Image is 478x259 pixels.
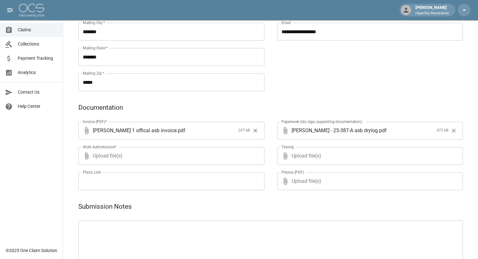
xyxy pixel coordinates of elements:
[83,71,104,76] label: Mailing Zip
[415,11,449,16] p: HyperDry Restoration
[251,126,260,135] button: Clear
[19,4,44,16] img: ocs-logo-white-transparent.png
[83,144,117,150] label: Work Authorization*
[378,127,387,134] span: . pdf
[4,4,16,16] button: open drawer
[93,147,247,165] span: Upload file(s)
[18,103,58,110] span: Help Center
[281,20,291,25] label: Email
[18,41,58,47] span: Collections
[437,127,448,134] span: 472 kB
[177,127,185,134] span: . pdf
[83,119,107,124] label: Invoice (PDF)*
[83,170,101,175] label: Photo Link
[413,4,451,16] div: [PERSON_NAME]
[449,126,458,135] button: Clear
[93,127,177,134] span: [PERSON_NAME] 1 offical asb invoice
[83,20,105,25] label: Mailing City
[281,170,304,175] label: Photos (PDF)
[18,27,58,33] span: Claims
[6,247,57,254] div: © 2025 One Claim Solution
[292,147,446,165] span: Upload file(s)
[238,127,250,134] span: 207 kB
[18,55,58,62] span: Payment Tracking
[281,119,362,124] label: Paperwork (dry logs, supporting documentation)
[292,172,446,190] span: Upload file(s)
[292,127,378,134] span: [PERSON_NAME] - 25-387-A asb drylog
[83,45,107,51] label: Mailing State
[281,144,294,150] label: Testing
[18,69,58,76] span: Analytics
[18,89,58,96] span: Contact Us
